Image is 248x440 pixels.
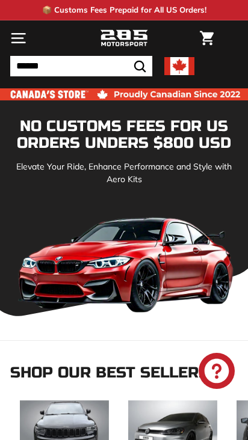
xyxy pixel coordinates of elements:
img: Logo_285_Motorsport_areodynamics_components [100,28,148,49]
p: Elevate Your Ride, Enhance Performance and Style with Aero Kits [10,160,238,186]
h1: NO CUSTOMS FEES FOR US ORDERS UNDERS $800 USD [10,118,238,151]
inbox-online-store-chat: Shopify online store chat [195,353,238,392]
p: 📦 Customs Fees Prepaid for All US Orders! [42,4,206,16]
h2: Shop our Best Sellers [10,365,238,382]
a: Cart [194,21,220,55]
input: Search [10,56,152,76]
